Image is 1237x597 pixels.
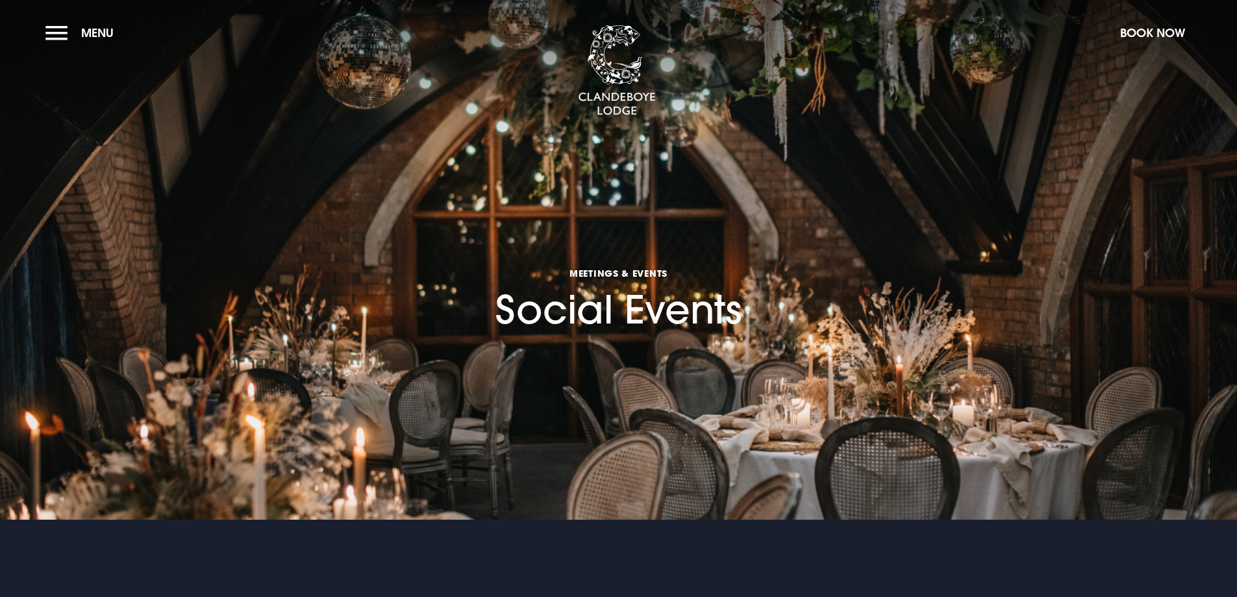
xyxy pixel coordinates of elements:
button: Menu [45,19,120,47]
button: Book Now [1114,19,1192,47]
h1: Social Events [495,194,742,333]
span: Menu [81,25,114,40]
span: Meetings & Events [495,267,742,279]
img: Clandeboye Lodge [578,25,656,116]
